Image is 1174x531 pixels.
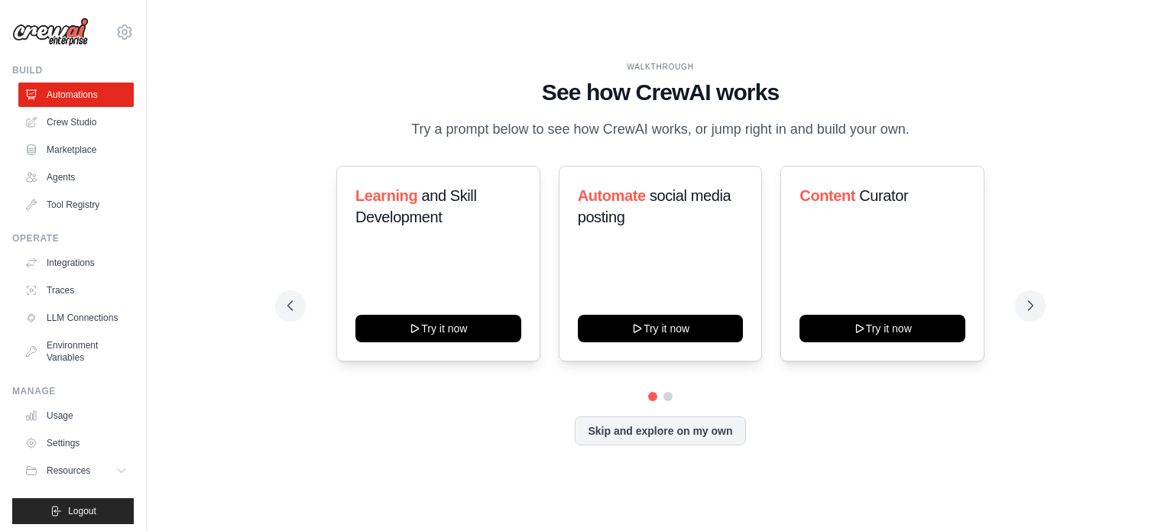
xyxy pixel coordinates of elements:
[404,118,917,141] p: Try a prompt below to see how CrewAI works, or jump right in and build your own.
[859,187,908,204] span: Curator
[287,61,1033,73] div: WALKTHROUGH
[18,251,134,275] a: Integrations
[47,465,90,477] span: Resources
[18,403,134,428] a: Usage
[18,193,134,217] a: Tool Registry
[578,187,646,204] span: Automate
[799,315,965,342] button: Try it now
[12,232,134,244] div: Operate
[18,333,134,370] a: Environment Variables
[18,278,134,303] a: Traces
[355,187,476,225] span: and Skill Development
[18,83,134,107] a: Automations
[12,64,134,76] div: Build
[18,431,134,455] a: Settings
[68,505,96,517] span: Logout
[355,187,417,204] span: Learning
[12,18,89,47] img: Logo
[578,187,731,225] span: social media posting
[799,187,855,204] span: Content
[18,138,134,162] a: Marketplace
[18,110,134,134] a: Crew Studio
[575,416,745,445] button: Skip and explore on my own
[18,165,134,189] a: Agents
[287,79,1033,106] h1: See how CrewAI works
[18,458,134,483] button: Resources
[18,306,134,330] a: LLM Connections
[355,315,521,342] button: Try it now
[12,498,134,524] button: Logout
[578,315,744,342] button: Try it now
[12,385,134,397] div: Manage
